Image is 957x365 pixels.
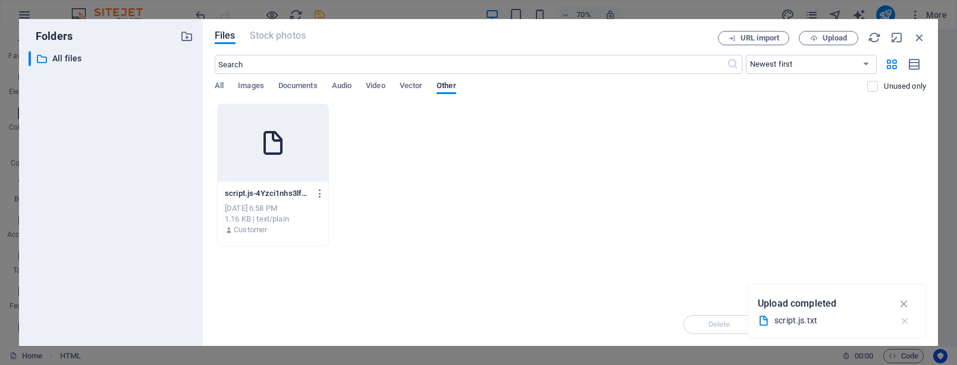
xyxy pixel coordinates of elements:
span: Vector [400,79,423,95]
p: Customer [234,224,267,235]
span: Video [366,79,385,95]
span: Other [437,79,456,95]
div: 1.16 KB | text/plain [225,214,321,224]
p: Folders [29,29,73,44]
p: Displays only files that are not in use on the website. Files added during this session can still... [884,81,926,92]
span: All [215,79,224,95]
span: Audio [332,79,352,95]
i: Reload [868,31,881,44]
i: Close [913,31,926,44]
a: Skip to main content [5,5,84,15]
p: All files [52,52,171,65]
span: This file type is not supported by this element [250,29,306,43]
p: Upload completed [758,296,836,311]
p: script.js-4Yzci1nhs3lfn_Cn9aiaIQ.txt [225,188,310,199]
div: script.js.txt [774,314,889,327]
button: URL import [718,31,789,45]
i: Create new folder [180,30,193,43]
div: [DATE] 6:58 PM [225,203,321,214]
i: Minimize [890,31,903,44]
span: Files [215,29,236,43]
span: Images [238,79,264,95]
button: Upload [799,31,858,45]
div: ​ [29,51,31,66]
input: Search [215,55,727,74]
span: URL import [741,35,779,42]
span: Upload [823,35,847,42]
span: Documents [278,79,318,95]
